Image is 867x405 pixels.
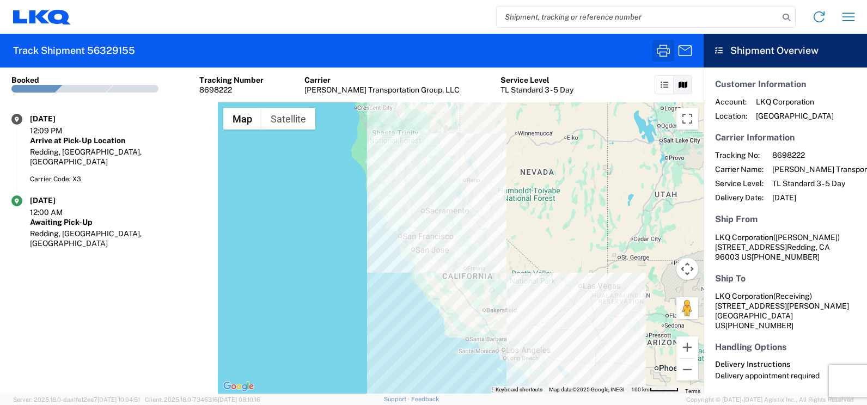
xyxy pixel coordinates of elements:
div: [PERSON_NAME] Transportation Group, LLC [304,85,460,95]
button: Map camera controls [676,258,698,280]
a: Feedback [411,396,439,402]
button: Zoom out [676,359,698,381]
span: Service Level: [715,179,764,188]
h5: Ship From [715,214,856,224]
div: [DATE] [30,195,84,205]
button: Map Scale: 100 km per 49 pixels [628,386,682,394]
a: Open this area in Google Maps (opens a new window) [221,379,257,394]
span: Client: 2025.18.0-7346316 [145,396,260,403]
span: [PHONE_NUMBER] [725,321,793,330]
button: Toggle fullscreen view [676,108,698,130]
div: Carrier Code: X3 [30,174,206,184]
div: Awaiting Pick-Up [30,217,206,227]
address: [GEOGRAPHIC_DATA] US [715,291,856,330]
h2: Track Shipment 56329155 [13,44,135,57]
button: Show street map [223,108,261,130]
span: [GEOGRAPHIC_DATA] [756,111,834,121]
span: Map data ©2025 Google, INEGI [549,386,625,392]
span: LKQ Corporation [STREET_ADDRESS][PERSON_NAME] [715,292,849,310]
header: Shipment Overview [704,34,867,67]
h5: Carrier Information [715,132,856,143]
span: Copyright © [DATE]-[DATE] Agistix Inc., All Rights Reserved [686,395,854,404]
h6: Delivery Instructions [715,360,856,369]
span: 100 km [631,386,650,392]
div: Carrier [304,75,460,85]
input: Shipment, tracking or reference number [497,7,779,27]
address: Redding, CA 96003 US [715,232,856,262]
span: Server: 2025.18.0-daa1fe12ee7 [13,396,140,403]
span: Carrier Name: [715,164,764,174]
img: Google [221,379,257,394]
div: Service Level [500,75,573,85]
span: Delivery Date: [715,193,764,202]
span: LKQ Corporation [715,233,773,242]
div: [DATE] [30,114,84,124]
button: Drag Pegman onto the map to open Street View [676,297,698,319]
div: Booked [11,75,39,85]
div: Redding, [GEOGRAPHIC_DATA], [GEOGRAPHIC_DATA] [30,147,206,167]
a: Terms [685,388,700,394]
span: Location: [715,111,747,121]
button: Zoom in [676,336,698,358]
h5: Handling Options [715,342,856,352]
div: 8698222 [199,85,264,95]
span: ([PERSON_NAME]) [773,233,840,242]
div: 12:09 PM [30,126,84,136]
div: Redding, [GEOGRAPHIC_DATA], [GEOGRAPHIC_DATA] [30,229,206,248]
span: Tracking No: [715,150,764,160]
span: [DATE] 10:04:51 [97,396,140,403]
span: (Receiving) [773,292,812,300]
div: Delivery appointment required [715,371,856,381]
div: 12:00 AM [30,207,84,217]
h5: Other Information [715,392,856,402]
div: TL Standard 3 - 5 Day [500,85,573,95]
div: Tracking Number [199,75,264,85]
span: [DATE] 08:10:16 [218,396,260,403]
h5: Customer Information [715,79,856,89]
div: Arrive at Pick-Up Location [30,136,206,145]
button: Show satellite imagery [261,108,315,130]
span: Account: [715,97,747,107]
span: [STREET_ADDRESS] [715,243,787,251]
span: [PHONE_NUMBER] [752,253,820,261]
span: LKQ Corporation [756,97,834,107]
button: Keyboard shortcuts [496,386,542,394]
a: Support [384,396,411,402]
h5: Ship To [715,273,856,284]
